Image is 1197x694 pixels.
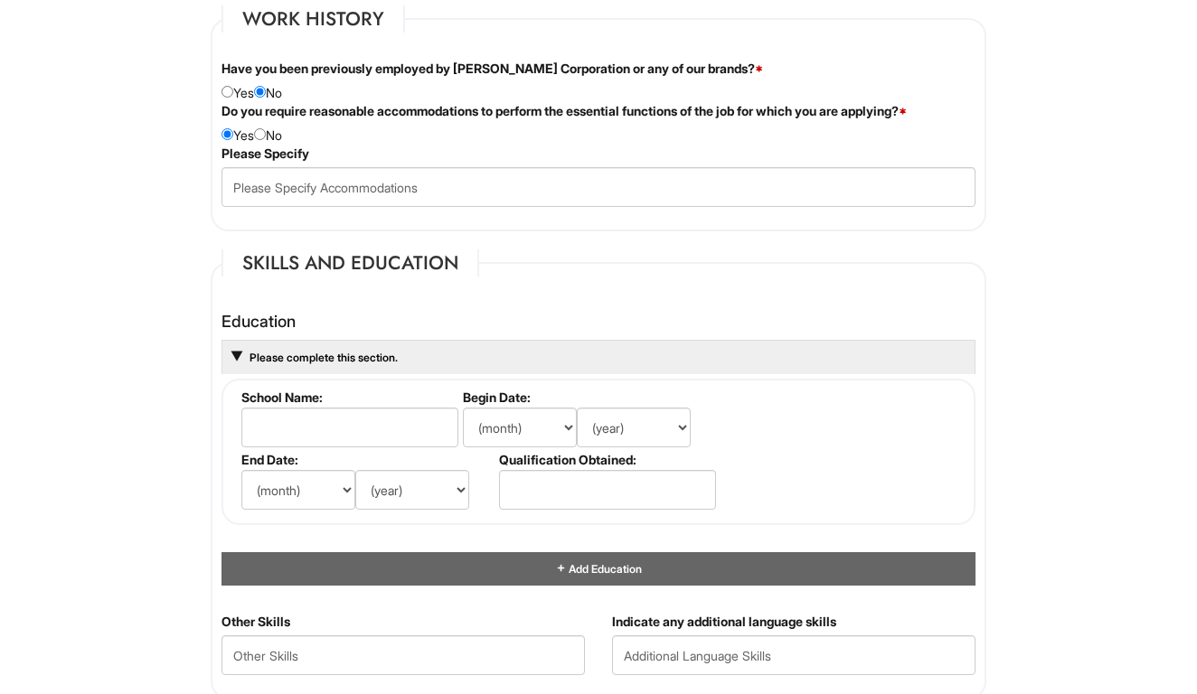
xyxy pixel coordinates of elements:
[221,145,309,163] label: Please Specify
[241,452,492,467] label: End Date:
[612,635,976,675] input: Additional Language Skills
[208,60,989,102] div: Yes No
[567,562,642,576] span: Add Education
[499,452,713,467] label: Qualification Obtained:
[463,389,713,405] label: Begin Date:
[221,635,585,675] input: Other Skills
[208,102,989,145] div: Yes No
[221,613,290,631] label: Other Skills
[221,167,976,207] input: Please Specify Accommodations
[248,351,398,364] a: Please complete this section.
[221,60,763,78] label: Have you been previously employed by [PERSON_NAME] Corporation or any of our brands?
[241,389,456,405] label: School Name:
[612,613,836,631] label: Indicate any additional language skills
[221,313,976,331] h4: Education
[221,5,405,33] legend: Work History
[221,102,907,120] label: Do you require reasonable accommodations to perform the essential functions of the job for which ...
[221,249,479,277] legend: Skills and Education
[555,562,642,576] a: Add Education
